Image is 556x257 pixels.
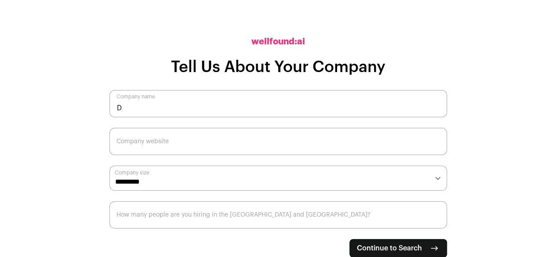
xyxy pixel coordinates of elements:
[109,201,447,228] input: How many people are you hiring in the US and Canada?
[251,36,305,48] h2: wellfound:ai
[171,58,385,76] h1: Tell Us About Your Company
[357,243,422,253] span: Continue to Search
[109,128,447,155] input: Company website
[109,90,447,117] input: Company name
